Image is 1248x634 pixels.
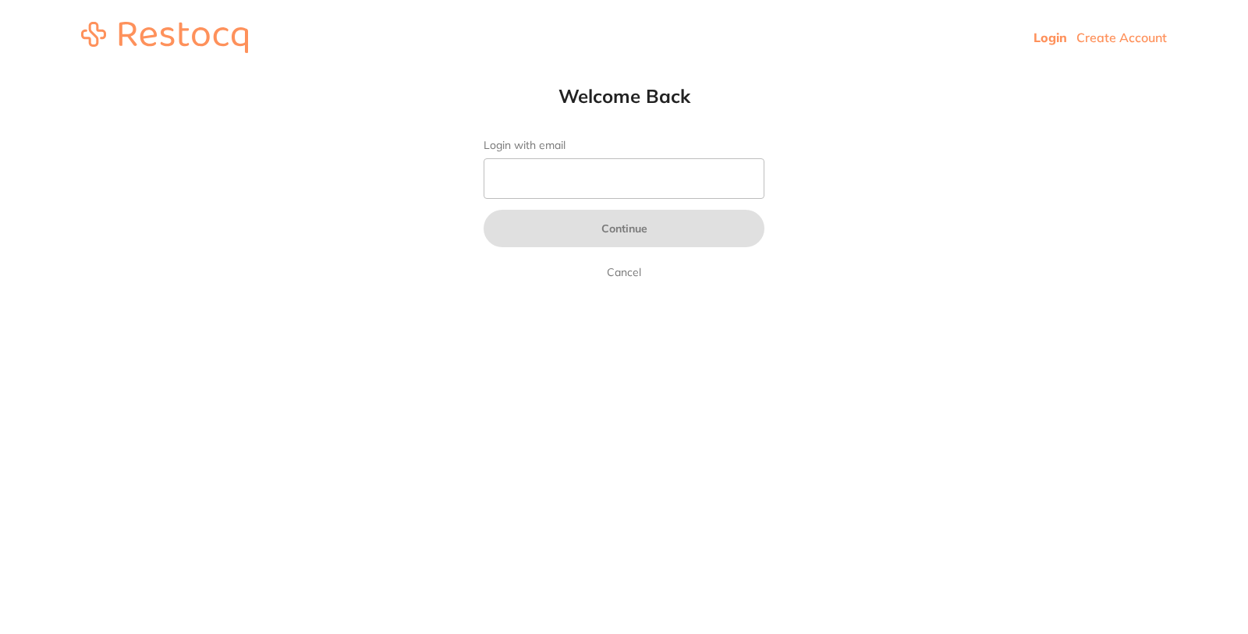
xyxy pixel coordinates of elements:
label: Login with email [484,139,764,152]
a: Create Account [1076,30,1167,45]
img: restocq_logo.svg [81,22,248,53]
a: Cancel [604,263,644,282]
h1: Welcome Back [452,84,796,108]
button: Continue [484,210,764,247]
a: Login [1033,30,1067,45]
